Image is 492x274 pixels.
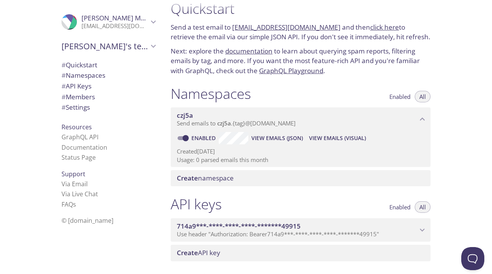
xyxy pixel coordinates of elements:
[177,248,220,257] span: API key
[55,102,161,113] div: Team Settings
[81,13,162,22] span: [PERSON_NAME] Maulana
[171,245,430,261] div: Create API Key
[225,47,273,55] a: documentation
[190,134,219,142] a: Enabled
[61,60,97,69] span: Quickstart
[61,133,98,141] a: GraphQL API
[251,134,303,143] span: View Emails (JSON)
[61,60,66,69] span: #
[61,82,66,90] span: #
[61,200,76,209] a: FAQ
[61,92,66,101] span: #
[61,71,66,80] span: #
[61,180,88,188] a: Via Email
[171,170,430,186] div: Create namespace
[61,170,85,178] span: Support
[61,190,98,198] a: Via Live Chat
[61,123,92,131] span: Resources
[177,174,234,182] span: namespace
[415,201,430,213] button: All
[177,174,198,182] span: Create
[61,103,90,112] span: Settings
[61,216,113,225] span: © [DOMAIN_NAME]
[171,46,430,76] p: Next: explore the to learn about querying spam reports, filtering emails by tag, and more. If you...
[55,9,161,35] div: Farhan Maulana
[171,107,430,131] div: czj5a namespace
[309,134,366,143] span: View Emails (Visual)
[61,103,66,112] span: #
[61,82,91,90] span: API Keys
[177,156,424,164] p: Usage: 0 parsed emails this month
[61,153,96,162] a: Status Page
[61,92,95,101] span: Members
[177,111,193,120] span: czj5a
[306,132,369,144] button: View Emails (Visual)
[171,22,430,42] p: Send a test email to and then to retrieve the email via our simple JSON API. If you don't see it ...
[61,41,148,52] span: [PERSON_NAME]'s team
[415,91,430,102] button: All
[171,195,222,213] h1: API keys
[177,248,198,257] span: Create
[217,119,231,127] span: czj5a
[55,92,161,102] div: Members
[461,247,484,270] iframe: Help Scout Beacon - Open
[171,85,251,102] h1: Namespaces
[55,60,161,70] div: Quickstart
[81,22,148,30] p: [EMAIL_ADDRESS][DOMAIN_NAME]
[370,23,399,32] a: click here
[55,81,161,92] div: API Keys
[248,132,306,144] button: View Emails (JSON)
[177,119,296,127] span: Send emails to . {tag} @[DOMAIN_NAME]
[177,147,424,155] p: Created [DATE]
[259,66,323,75] a: GraphQL Playground
[73,200,76,209] span: s
[55,70,161,81] div: Namespaces
[61,71,105,80] span: Namespaces
[385,201,415,213] button: Enabled
[55,36,161,56] div: Farhan's team
[232,23,341,32] a: [EMAIL_ADDRESS][DOMAIN_NAME]
[385,91,415,102] button: Enabled
[61,143,107,152] a: Documentation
